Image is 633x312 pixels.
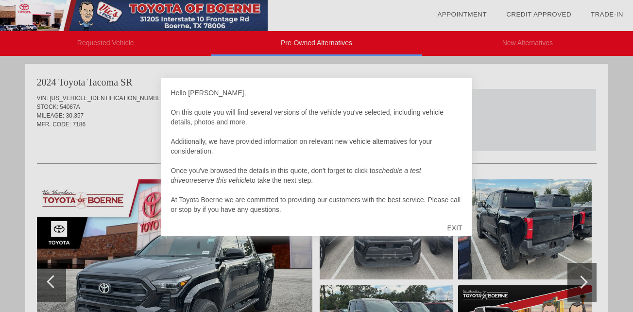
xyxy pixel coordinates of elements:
em: reserve this vehicle [191,176,250,184]
div: EXIT [437,213,472,243]
a: Credit Approved [506,11,571,18]
em: schedule a test drive [171,167,421,184]
a: Appointment [437,11,487,18]
div: Hello [PERSON_NAME], On this quote you will find several versions of the vehicle you've selected,... [171,88,462,214]
a: Trade-In [591,11,623,18]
